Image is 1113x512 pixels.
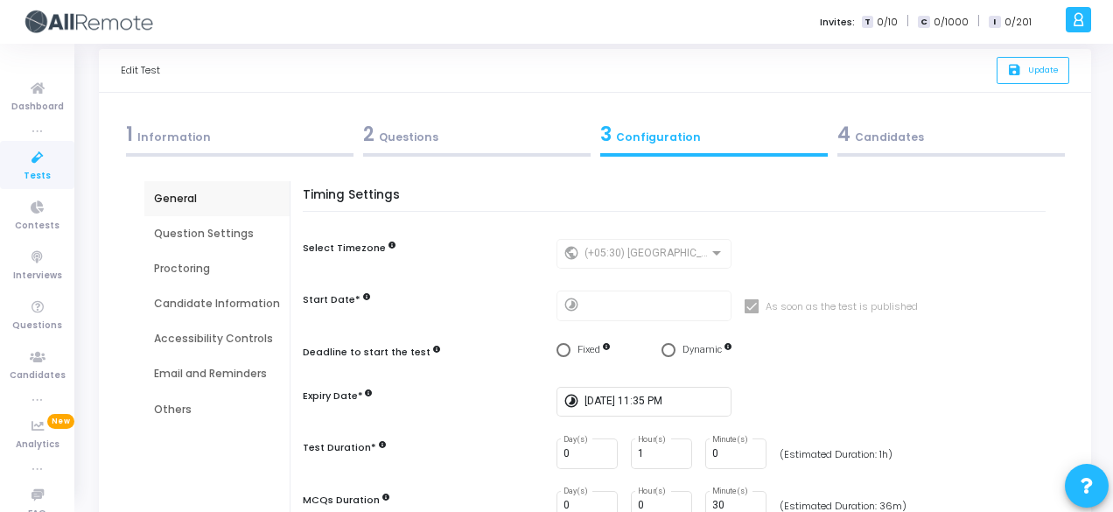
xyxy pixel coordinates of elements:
span: 3 [600,121,612,148]
div: Others [154,402,280,417]
span: Dashboard [11,100,64,115]
span: | [977,12,980,31]
h5: Timing Settings [303,188,1054,213]
span: 1 [126,121,133,148]
img: logo [22,4,153,39]
span: 2 [363,121,374,148]
span: Tests [24,169,51,184]
span: Interviews [13,269,62,284]
span: Fixed [577,344,600,355]
button: saveUpdate [997,57,1069,84]
span: Questions [12,319,62,333]
span: T [862,16,873,29]
mat-radio-group: Select confirmation [556,343,731,358]
span: (+05:30) [GEOGRAPHIC_DATA]/[GEOGRAPHIC_DATA] [584,247,836,259]
div: Questions [363,120,591,149]
a: 2Questions [358,115,595,162]
div: Email and Reminders [154,366,280,382]
span: I [989,16,1000,29]
span: Dynamic [682,344,722,355]
mat-icon: public [563,244,584,265]
span: C [918,16,929,29]
a: 4Candidates [832,115,1069,162]
span: Update [1028,64,1059,75]
span: 4 [837,121,850,148]
span: 0/1000 [934,15,969,30]
div: Configuration [600,120,828,149]
label: Start Date* [303,292,360,307]
span: Candidates [10,368,66,383]
div: Edit Test [121,49,160,92]
div: (Estimated Duration: 1h) [780,447,892,462]
span: Analytics [16,438,59,452]
span: 0/10 [877,15,898,30]
div: General [154,191,280,207]
span: 0/201 [1004,15,1032,30]
label: Expiry Date* [303,389,372,403]
label: Invites: [820,15,855,30]
mat-icon: timelapse [563,392,584,413]
div: Information [126,120,353,149]
label: Select Timezone [303,241,386,256]
div: Question Settings [154,226,280,242]
mat-icon: timelapse [563,296,584,317]
label: MCQs Duration [303,493,389,508]
label: Test Duration* [303,440,376,455]
a: 1Information [121,115,358,162]
span: Contests [15,219,59,234]
div: Proctoring [154,261,280,277]
a: 3Configuration [595,115,832,162]
span: New [47,414,74,429]
div: Accessibility Controls [154,331,280,347]
div: Candidate Information [154,296,280,312]
span: As soon as the test is published [766,296,918,317]
div: Candidates [837,120,1065,149]
span: | [906,12,909,31]
i: save [1007,63,1025,78]
label: Deadline to start the test [303,345,430,360]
